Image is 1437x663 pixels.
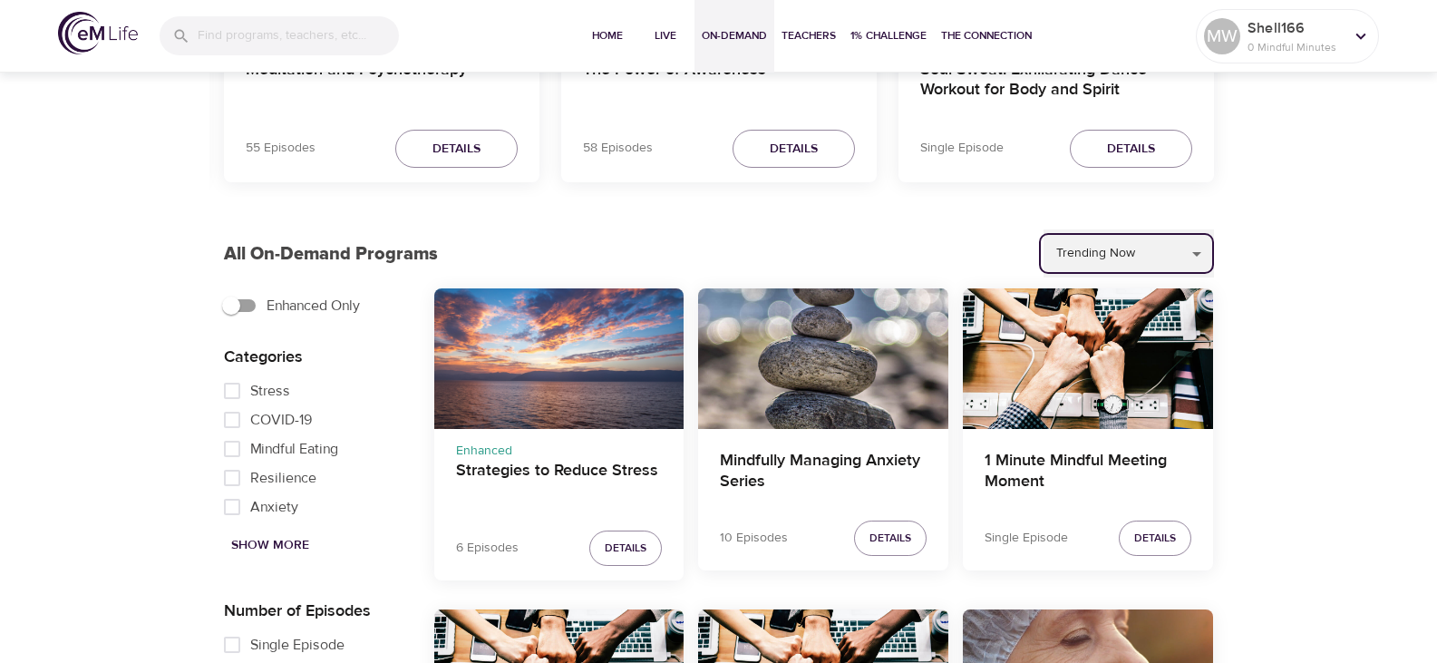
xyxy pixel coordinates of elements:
[231,534,309,557] span: Show More
[720,529,788,548] p: 10 Episodes
[250,438,338,460] span: Mindful Eating
[224,345,405,369] p: Categories
[432,138,481,161] span: Details
[583,60,855,103] h4: The Power of Awareness
[589,531,662,566] button: Details
[395,130,518,169] button: Details
[920,60,1192,103] h4: Soul Sweat: Exhilarating Dance Workout for Body and Spirit
[605,539,646,558] span: Details
[250,496,298,518] span: Anxiety
[267,295,360,317] span: Enhanced Only
[583,139,653,158] p: 58 Episodes
[250,634,345,656] span: Single Episode
[224,599,405,623] p: Number of Episodes
[963,288,1213,429] button: 1 Minute Mindful Meeting Moment
[941,26,1032,45] span: The Connection
[1204,18,1240,54] div: MW
[985,451,1191,494] h4: 1 Minute Mindful Meeting Moment
[250,380,290,402] span: Stress
[1248,39,1344,55] p: 0 Mindful Minutes
[698,288,948,429] button: Mindfully Managing Anxiety Series
[434,288,685,429] button: Strategies to Reduce Stress
[920,139,1004,158] p: Single Episode
[224,529,316,562] button: Show More
[586,26,629,45] span: Home
[246,60,518,103] h4: Meditation and Psychotherapy
[644,26,687,45] span: Live
[58,12,138,54] img: logo
[733,130,855,169] button: Details
[1107,138,1155,161] span: Details
[869,529,911,548] span: Details
[224,240,438,268] p: All On-Demand Programs
[250,467,316,489] span: Resilience
[1134,529,1176,548] span: Details
[1248,17,1344,39] p: Shell166
[456,443,512,459] span: Enhanced
[985,529,1068,548] p: Single Episode
[456,539,519,558] p: 6 Episodes
[1119,521,1191,556] button: Details
[782,26,836,45] span: Teachers
[850,26,927,45] span: 1% Challenge
[1070,130,1192,169] button: Details
[250,409,312,431] span: COVID-19
[854,521,927,556] button: Details
[770,138,818,161] span: Details
[456,461,663,504] h4: Strategies to Reduce Stress
[702,26,767,45] span: On-Demand
[198,16,399,55] input: Find programs, teachers, etc...
[720,451,927,494] h4: Mindfully Managing Anxiety Series
[246,139,316,158] p: 55 Episodes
